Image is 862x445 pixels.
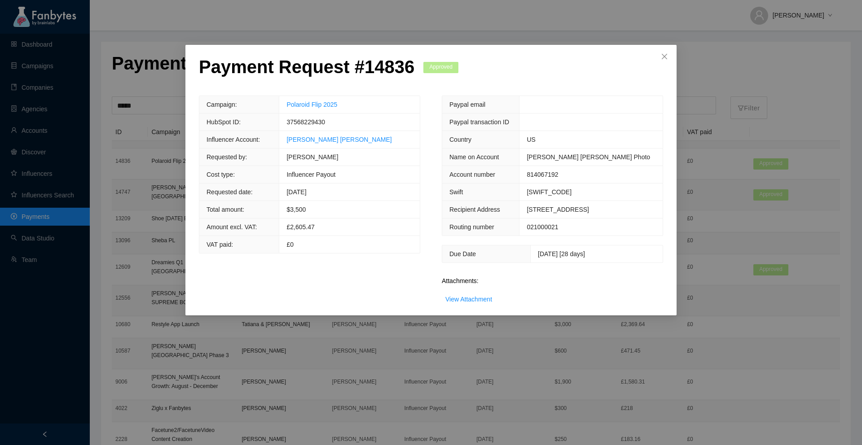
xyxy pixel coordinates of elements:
[207,241,233,248] span: VAT paid:
[527,223,558,231] span: 021000021
[449,118,509,126] span: Paypal transaction ID
[207,118,241,126] span: HubSpot ID:
[286,188,306,196] span: [DATE]
[286,223,314,231] span: £2,605.47
[286,241,294,248] span: £0
[445,296,492,303] a: View Attachment
[207,153,247,161] span: Requested by:
[661,53,668,60] span: close
[449,223,494,231] span: Routing number
[423,62,458,73] span: Approved
[449,153,499,161] span: Name on Account
[286,136,391,143] a: [PERSON_NAME] [PERSON_NAME]
[207,206,244,213] span: Total amount:
[286,101,337,108] a: Polaroid Flip 2025
[449,136,471,143] span: Country
[449,101,485,108] span: Paypal email
[199,56,414,78] p: Payment Request # 14836
[652,45,677,69] button: Close
[286,118,325,126] span: 37568229430
[286,171,335,178] span: Influencer Payout
[527,206,589,213] span: [STREET_ADDRESS]
[286,206,306,213] span: $ 3,500
[207,171,235,178] span: Cost type:
[527,188,572,196] span: [SWIFT_CODE]
[207,136,260,143] span: Influencer Account:
[449,171,495,178] span: Account number
[286,153,338,161] span: [PERSON_NAME]
[527,136,535,143] span: US
[527,171,558,178] span: 814067192
[449,250,476,257] span: Due Date
[449,206,500,213] span: Recipient Address
[527,153,650,161] span: [PERSON_NAME] [PERSON_NAME] Photo
[207,188,253,196] span: Requested date:
[449,188,463,196] span: Swift
[207,223,257,231] span: Amount excl. VAT:
[538,250,585,257] span: [DATE] [28 days]
[207,101,237,108] span: Campaign:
